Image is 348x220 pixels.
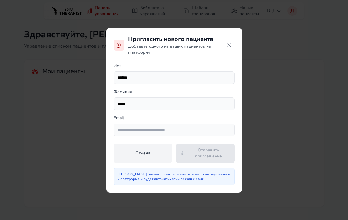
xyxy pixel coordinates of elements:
[128,43,224,56] p: Добавьте одного из ваших пациентов на платформу
[114,63,235,69] label: Имя
[114,144,172,163] button: Отмена
[118,172,231,181] p: [PERSON_NAME] получит приглашение по email присоединиться к платформе и будет автоматически связа...
[128,35,224,43] h2: Пригласить нового пациента
[114,115,235,121] label: Email
[114,89,235,95] label: Фамилия
[176,144,235,163] button: Отправить приглашение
